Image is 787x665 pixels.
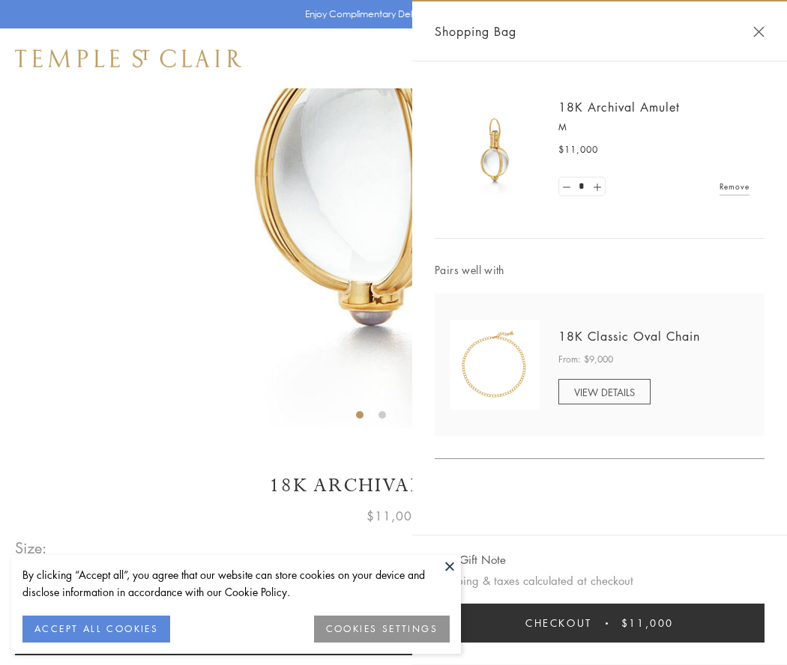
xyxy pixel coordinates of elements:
[574,385,635,399] span: VIEW DETAILS
[435,604,765,643] button: Checkout $11,000
[435,571,765,590] p: Shipping & taxes calculated at checkout
[314,616,450,643] button: COOKIES SETTINGS
[22,566,450,601] div: By clicking “Accept all”, you agree that our website can store cookies on your device and disclos...
[558,142,598,157] span: $11,000
[15,535,48,560] span: Size:
[558,120,750,135] p: M
[450,105,540,195] img: 18K Archival Amulet
[525,615,592,631] span: Checkout
[435,261,765,279] span: Pairs well with
[558,352,613,367] span: From: $9,000
[22,616,170,643] button: ACCEPT ALL COOKIES
[753,26,765,37] button: Close Shopping Bag
[435,22,516,41] span: Shopping Bag
[15,473,772,499] h1: 18K Archival Amulet
[558,99,680,115] a: 18K Archival Amulet
[621,615,674,631] span: $11,000
[720,178,750,195] a: Remove
[559,177,574,196] a: Set quantity to 0
[15,49,241,67] img: Temple St. Clair
[589,177,604,196] a: Set quantity to 2
[435,550,506,569] button: Add Gift Note
[558,328,700,344] a: 18K Classic Oval Chain
[450,320,540,410] img: N88865-OV18
[305,7,475,22] p: Enjoy Complimentary Delivery & Returns
[558,379,651,404] a: VIEW DETAILS
[367,506,420,526] span: $11,000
